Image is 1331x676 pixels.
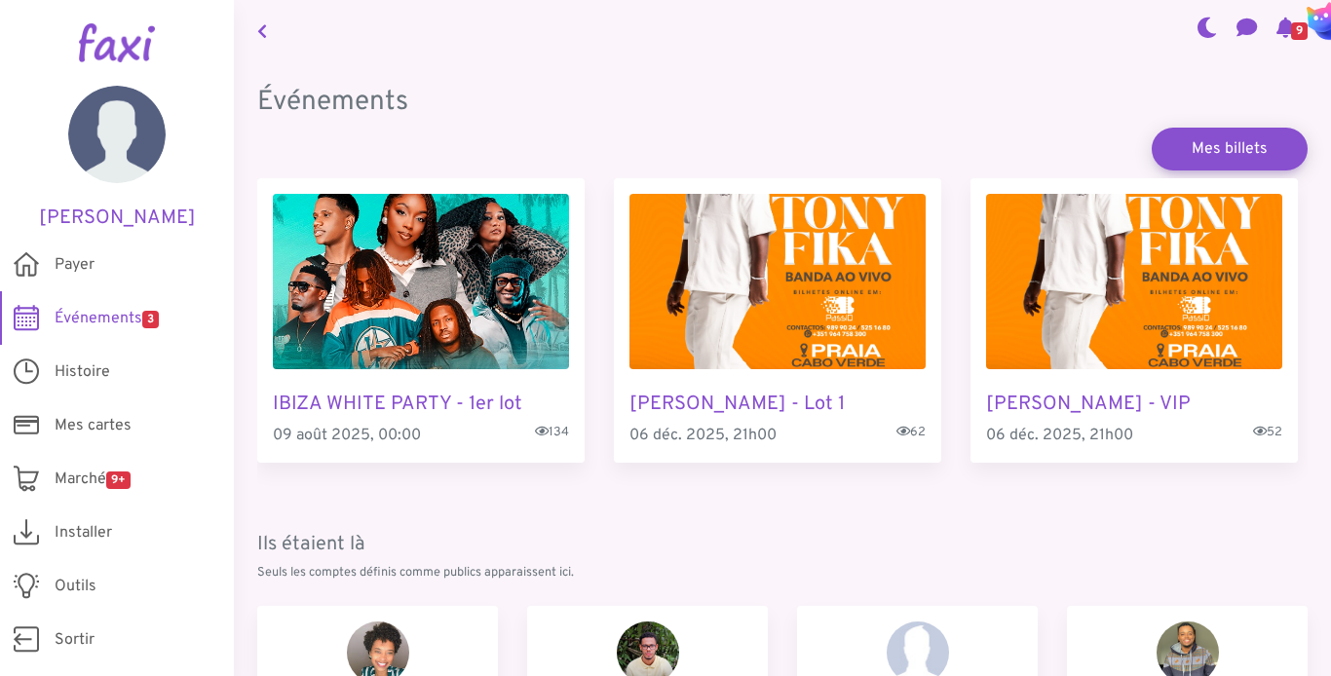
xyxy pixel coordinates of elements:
[111,472,126,488] font: 9+
[55,362,110,382] font: Histoire
[55,523,112,543] font: Installer
[55,577,96,596] font: Outils
[257,565,574,581] font: Seuls les comptes définis comme publics apparaissent ici.
[629,392,845,417] font: [PERSON_NAME] - Lot 1
[629,194,926,369] img: TONY FIKA - Lot 1
[970,178,1298,463] a: TONY FIKA - VIP [PERSON_NAME] - VIP 06 déc. 2025, 21h0052
[986,194,1282,369] img: TONY FIKA - VIP
[614,178,941,463] div: 2 / 3
[986,426,1133,445] font: 06 déc. 2025, 21h00
[55,630,95,650] font: Sortir
[273,194,569,369] img: IBIZA WHITE PARTY - 1er lot
[986,392,1191,417] font: [PERSON_NAME] - VIP
[55,255,95,275] font: Payer
[549,425,569,440] font: 134
[910,425,926,440] font: 62
[273,426,421,445] font: 09 août 2025, 00:00
[1296,23,1303,39] font: 9
[55,309,142,328] font: Événements
[970,178,1298,463] div: 3 / 3
[257,85,408,120] font: Événements
[1152,128,1308,170] a: Mes billets
[147,312,154,327] font: 3
[614,178,941,463] a: TONY FIKA - Lot 1 [PERSON_NAME] - Lot 1 06 déc. 2025, 21h0062
[1267,425,1282,440] font: 52
[257,178,585,463] a: IBIZA WHITE PARTY - 1er lot IBIZA WHITE PARTY - 1er lot 09 août 2025, 00:00134
[629,426,777,445] font: 06 déc. 2025, 21h00
[257,532,365,557] font: Ils étaient là
[39,206,196,231] font: [PERSON_NAME]
[257,178,585,463] div: 1 / 3
[273,392,522,417] font: IBIZA WHITE PARTY - 1er lot
[55,416,132,435] font: Mes cartes
[55,469,106,489] font: Marché
[29,86,205,230] a: [PERSON_NAME]
[1192,139,1268,159] font: Mes billets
